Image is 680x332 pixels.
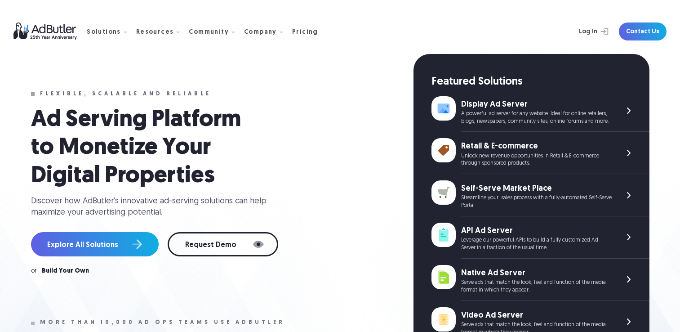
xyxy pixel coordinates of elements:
a: Build Your Own [42,268,89,274]
div: Community [189,29,229,36]
div: Leverage our powerful APIs to build a fully customized Ad Server in a fraction of the usual time [461,237,612,252]
div: More than 10,000 ad ops teams use adbutler [40,319,285,326]
a: Explore All Solutions [31,232,159,256]
div: Video Ad Server [461,310,612,321]
div: Retail & E-commerce [461,141,612,152]
div: Streamline your sales process with a fully-automated Self-Serve Portal [461,194,612,210]
div: Flexible, scalable and reliable [40,91,211,97]
div: Discover how AdButler's innovative ad-serving solutions can help maximize your advertising potent... [31,196,274,218]
h1: Ad Serving Platform to Monetize Your Digital Properties [31,106,265,190]
div: Serve ads that match the look, feel and function of the media format in which they appear. [461,279,612,294]
a: Native Ad Server Serve ads that match the look, feel and function of the media format in which th... [431,259,649,301]
a: Self-Serve Market Place Streamline your sales process with a fully-automated Self-Serve Portal [431,174,649,216]
div: A powerful ad server for any website. Ideal for online retailers, blogs, newspapers, community si... [461,110,612,126]
div: Native Ad Server [461,268,612,279]
div: Featured Solutions [431,75,649,90]
a: Request Demo [168,232,278,256]
a: API Ad Server Leverage our powerful APIs to build a fully customized Ad Server in a fraction of t... [431,216,649,259]
div: API Ad Server [461,225,612,237]
a: Retail & E-commerce Unlock new revenue opportunities in Retail & E-commerce through sponsored pro... [431,132,649,174]
a: Log In [555,22,613,40]
div: Display Ad Server [461,99,612,110]
div: Pricing [292,29,318,36]
div: Unlock new revenue opportunities in Retail & E-commerce through sponsored products. [461,153,612,168]
a: Pricing [292,27,325,36]
div: Company [244,29,277,36]
div: Resources [136,29,174,36]
div: Solutions [87,29,121,36]
div: Self-Serve Market Place [461,183,612,194]
a: Contact Us [619,22,667,40]
div: or [31,268,36,274]
a: Display Ad Server A powerful ad server for any website. Ideal for online retailers, blogs, newspa... [431,90,649,132]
